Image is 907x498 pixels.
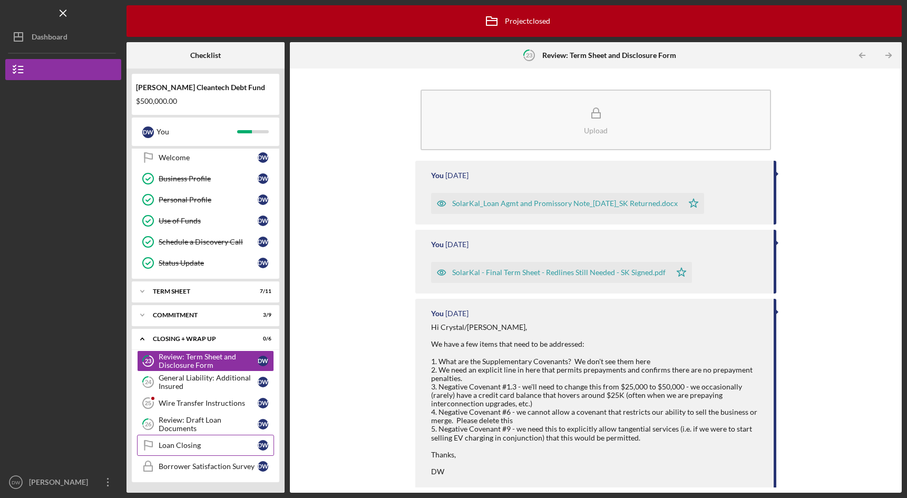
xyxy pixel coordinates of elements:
a: 23Review: Term Sheet and Disclosure FormDW [137,350,274,372]
button: Upload [421,90,771,150]
a: 25Wire Transfer InstructionsDW [137,393,274,414]
a: Use of FundsDW [137,210,274,231]
div: 3 / 9 [252,312,271,318]
div: Welcome [159,153,258,162]
tspan: 25 [145,400,151,406]
div: Closing + Wrap Up [153,336,245,342]
div: D W [258,440,268,451]
div: D W [258,419,268,429]
div: D W [258,194,268,205]
div: D W [258,398,268,408]
div: Personal Profile [159,196,258,204]
div: [PERSON_NAME] Cleantech Debt Fund [136,83,275,92]
div: [PERSON_NAME] [26,472,95,495]
a: Borrower Satisfaction SurveyDW [137,456,274,477]
div: Upload [584,126,608,134]
a: Business ProfileDW [137,168,274,189]
div: D W [258,216,268,226]
tspan: 26 [145,421,152,428]
div: Loan Closing [159,441,258,450]
text: DW [12,480,21,485]
div: Schedule a Discovery Call [159,238,258,246]
div: You [431,171,444,180]
a: Status UpdateDW [137,252,274,274]
div: You [157,123,237,141]
div: D W [258,237,268,247]
button: Dashboard [5,26,121,47]
a: Loan ClosingDW [137,435,274,456]
b: Review: Term Sheet and Disclosure Form [542,51,676,60]
div: SolarKal - Final Term Sheet - Redlines Still Needed - SK Signed.pdf [452,268,666,277]
div: $500,000.00 [136,97,275,105]
div: 0 / 6 [252,336,271,342]
div: Wire Transfer Instructions [159,399,258,407]
div: Hi Crystal/[PERSON_NAME], We have a few items that need to be addressed: 1. What are the Suppleme... [431,323,763,476]
div: 7 / 11 [252,288,271,295]
div: You [431,240,444,249]
button: SolarKal - Final Term Sheet - Redlines Still Needed - SK Signed.pdf [431,262,692,283]
div: D W [258,258,268,268]
button: DW[PERSON_NAME] [5,472,121,493]
div: Status Update [159,259,258,267]
div: D W [258,461,268,472]
a: 24General Liability: Additional InsuredDW [137,372,274,393]
div: SolarKal_Loan Agmt and Promissory Note_[DATE]_SK Returned.docx [452,199,678,208]
time: 2025-04-25 20:06 [445,171,469,180]
div: Review: Term Sheet and Disclosure Form [159,353,258,369]
div: Commitment [153,312,245,318]
tspan: 23 [526,52,532,58]
div: Dashboard [32,26,67,50]
a: 26Review: Draft Loan DocumentsDW [137,414,274,435]
div: General Liability: Additional Insured [159,374,258,390]
button: SolarKal_Loan Agmt and Promissory Note_[DATE]_SK Returned.docx [431,193,704,214]
div: Business Profile [159,174,258,183]
div: D W [258,377,268,387]
a: WelcomeDW [137,147,274,168]
a: Schedule a Discovery CallDW [137,231,274,252]
div: Term Sheet [153,288,245,295]
tspan: 23 [145,358,151,365]
div: Borrower Satisfaction Survey [159,462,258,471]
time: 2025-04-04 18:18 [445,240,469,249]
div: Project closed [479,8,550,34]
time: 2025-03-28 20:31 [445,309,469,318]
div: D W [258,173,268,184]
div: D W [142,126,154,138]
b: Checklist [190,51,221,60]
div: Use of Funds [159,217,258,225]
a: Personal ProfileDW [137,189,274,210]
div: You [431,309,444,318]
div: D W [258,356,268,366]
tspan: 24 [145,379,152,386]
div: D W [258,152,268,163]
div: Review: Draft Loan Documents [159,416,258,433]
